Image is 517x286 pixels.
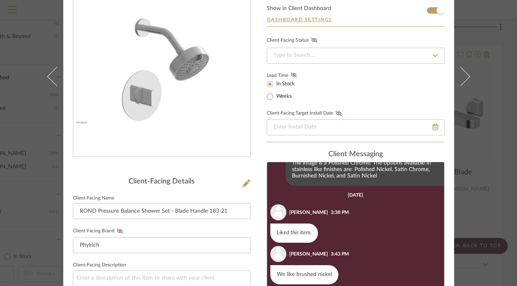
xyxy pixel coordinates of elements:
img: user_avatar.png [270,246,286,262]
label: In Stock [275,81,295,88]
div: We like brushed nickel [270,265,338,284]
label: Client-Facing Description [73,263,126,267]
div: 0 [73,13,250,127]
img: c994f13b-40c8-4e8c-9d8d-c6dba5d99528_436x436.jpg [73,13,250,127]
div: [DATE] [348,192,363,198]
div: Client-Facing Status [267,36,320,44]
label: Client-Facing Target Install Date [267,111,344,116]
label: Lead Time [267,72,308,79]
div: client Messaging [267,150,445,159]
div: Client-Facing Details [73,177,251,186]
button: Client-Facing Brand [115,228,125,234]
div: Liked this item. [270,224,318,243]
img: user_avatar.png [270,204,286,220]
input: Type to Search… [267,48,445,64]
input: Enter Client-Facing Brand [73,237,251,253]
label: Weeks [275,93,292,100]
button: Lead Time [288,71,299,79]
mat-radio-group: Select item type [267,79,308,101]
label: Client-Facing Brand [73,228,125,234]
input: Enter Install Date [267,119,445,135]
label: Client-Facing Name [73,196,114,200]
div: [PERSON_NAME] [289,209,328,216]
button: Dashboard Settings [267,16,333,23]
input: Enter Client-Facing Item Name [73,203,251,219]
button: Client-Facing Target Install Date [333,111,344,116]
div: 3:38 PM [331,209,349,216]
div: [PERSON_NAME] [289,250,328,258]
div: The image is a Polished Chrome. The options available in stainless like finishes are: Polished Ni... [286,154,444,186]
div: 3:43 PM [331,250,349,258]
